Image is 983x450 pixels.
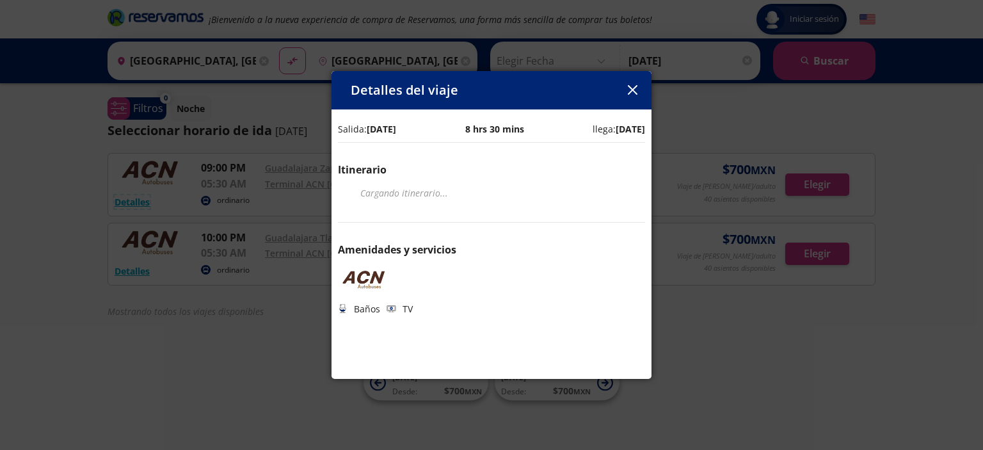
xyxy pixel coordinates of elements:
p: llega: [593,122,645,136]
em: Cargando itinerario ... [360,187,448,199]
b: [DATE] [367,123,396,135]
p: Salida: [338,122,396,136]
p: Itinerario [338,162,645,177]
p: Amenidades y servicios [338,242,645,257]
p: Detalles del viaje [351,81,458,100]
p: TV [403,302,413,316]
b: [DATE] [616,123,645,135]
img: ACN CONFORT CLASS [338,270,389,289]
p: Baños [354,302,380,316]
p: 8 hrs 30 mins [465,122,524,136]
